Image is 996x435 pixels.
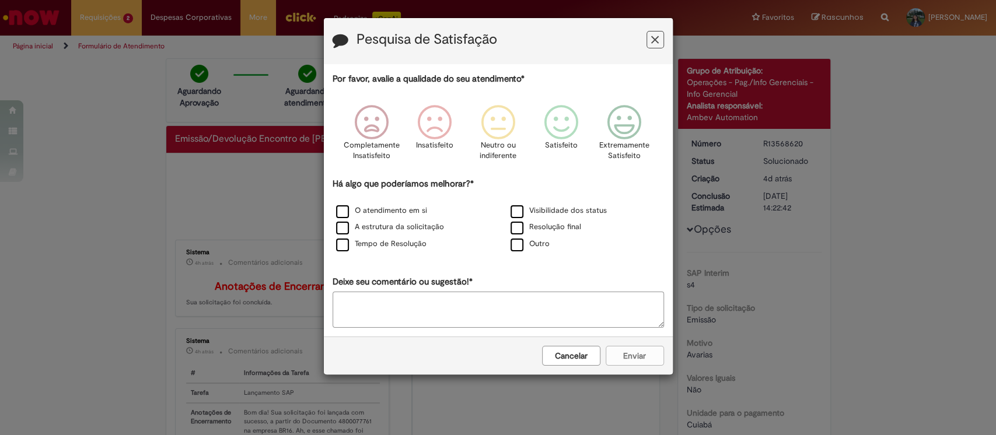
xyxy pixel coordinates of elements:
label: Outro [511,238,550,250]
p: Completamente Insatisfeito [344,140,400,162]
p: Satisfeito [545,140,578,151]
div: Completamente Insatisfeito [342,96,401,176]
label: Por favor, avalie a qualidade do seu atendimento* [333,73,525,85]
div: Neutro ou indiferente [468,96,527,176]
label: Visibilidade dos status [511,205,607,216]
label: Resolução final [511,222,581,233]
label: A estrutura da solicitação [336,222,444,233]
p: Insatisfeito [416,140,453,151]
label: Pesquisa de Satisfação [357,32,497,47]
div: Extremamente Satisfeito [595,96,654,176]
p: Extremamente Satisfeito [599,140,649,162]
label: O atendimento em si [336,205,427,216]
div: Insatisfeito [405,96,464,176]
div: Satisfeito [532,96,591,176]
p: Neutro ou indiferente [477,140,519,162]
button: Cancelar [542,346,600,366]
label: Deixe seu comentário ou sugestão!* [333,276,473,288]
label: Tempo de Resolução [336,238,427,250]
div: Há algo que poderíamos melhorar?* [333,178,664,253]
